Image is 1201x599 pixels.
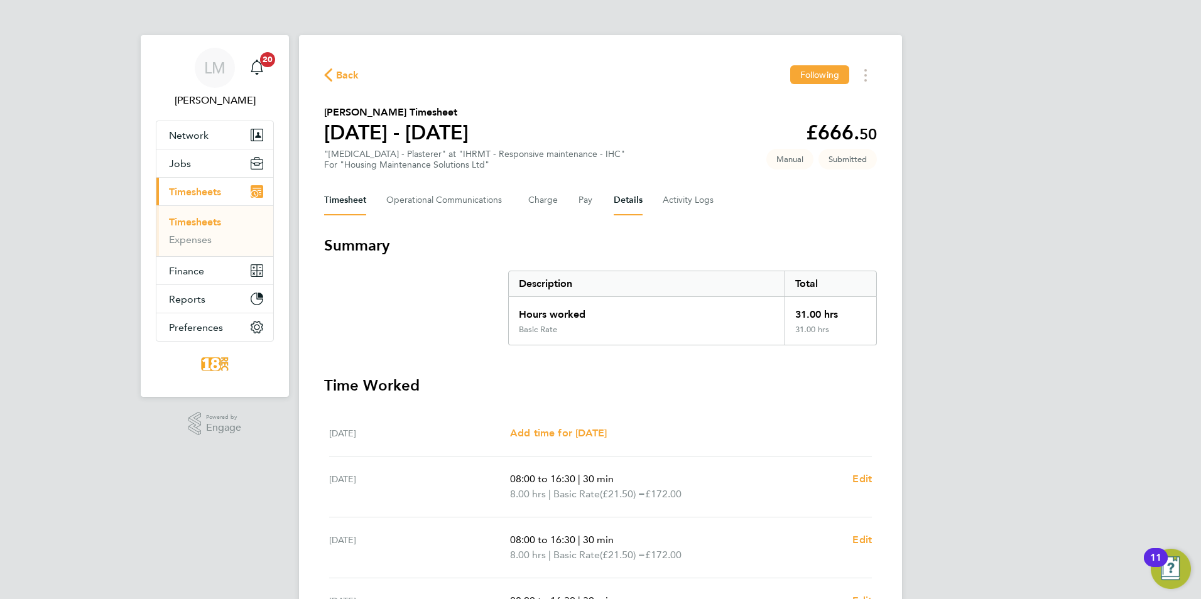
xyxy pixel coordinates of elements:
a: Edit [852,472,872,487]
span: Jobs [169,158,191,170]
span: Timesheets [169,186,221,198]
span: Following [800,69,839,80]
button: Charge [528,185,558,215]
span: Back [336,68,359,83]
button: Finance [156,257,273,284]
div: 11 [1150,558,1161,574]
button: Timesheet [324,185,366,215]
h3: Summary [324,235,877,256]
button: Details [614,185,643,215]
div: Summary [508,271,877,345]
span: Basic Rate [553,487,600,502]
h3: Time Worked [324,375,877,396]
h2: [PERSON_NAME] Timesheet [324,105,469,120]
button: Reports [156,285,273,313]
button: Operational Communications [386,185,508,215]
span: 8.00 hrs [510,549,546,561]
span: This timesheet is Submitted. [818,149,877,170]
button: Back [324,67,359,83]
span: Finance [169,265,204,277]
span: | [548,549,551,561]
img: 18rec-logo-retina.png [198,354,232,374]
div: Description [509,271,785,296]
span: Reports [169,293,205,305]
span: Engage [206,423,241,433]
span: 8.00 hrs [510,488,546,500]
span: 30 min [583,473,614,485]
span: Edit [852,534,872,546]
div: Basic Rate [519,325,557,335]
a: Timesheets [169,216,221,228]
button: Timesheets [156,178,273,205]
span: | [548,488,551,500]
a: Powered byEngage [188,412,242,436]
a: 20 [244,48,269,88]
span: Basic Rate [553,548,600,563]
button: Jobs [156,149,273,177]
span: This timesheet was manually created. [766,149,813,170]
span: Add time for [DATE] [510,427,607,439]
span: | [578,473,580,485]
a: Edit [852,532,872,548]
a: LM[PERSON_NAME] [156,48,274,108]
div: Hours worked [509,297,785,325]
div: [DATE] [329,532,510,563]
span: 20 [260,52,275,67]
span: 08:00 to 16:30 [510,534,575,546]
button: Following [790,65,849,84]
nav: Main navigation [141,35,289,397]
div: "[MEDICAL_DATA] - Plasterer" at "IHRMT - Responsive maintenance - IHC" [324,149,625,170]
span: £172.00 [645,488,682,500]
span: Libby Murphy [156,93,274,108]
span: LM [204,60,226,76]
span: Powered by [206,412,241,423]
app-decimal: £666. [806,121,877,144]
div: Timesheets [156,205,273,256]
span: £172.00 [645,549,682,561]
a: Expenses [169,234,212,246]
a: Go to home page [156,354,274,374]
button: Pay [579,185,594,215]
span: 30 min [583,534,614,546]
h1: [DATE] - [DATE] [324,120,469,145]
button: Activity Logs [663,185,715,215]
span: Network [169,129,209,141]
div: [DATE] [329,426,510,441]
div: For "Housing Maintenance Solutions Ltd" [324,159,625,170]
a: Add time for [DATE] [510,426,607,441]
div: 31.00 hrs [785,325,876,345]
div: Total [785,271,876,296]
button: Timesheets Menu [854,65,877,85]
span: (£21.50) = [600,488,645,500]
span: (£21.50) = [600,549,645,561]
span: | [578,534,580,546]
span: Edit [852,473,872,485]
div: 31.00 hrs [785,297,876,325]
span: 08:00 to 16:30 [510,473,575,485]
div: [DATE] [329,472,510,502]
button: Preferences [156,313,273,341]
button: Network [156,121,273,149]
span: Preferences [169,321,223,333]
button: Open Resource Center, 11 new notifications [1151,549,1191,589]
span: 50 [859,125,877,143]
